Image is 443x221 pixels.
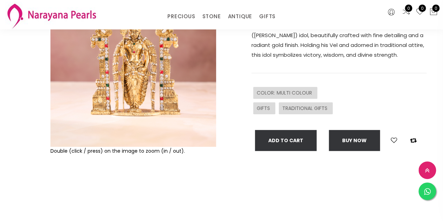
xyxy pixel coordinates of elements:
[202,11,221,22] a: STONE
[50,147,216,155] div: Double (click / press) on the image to zoom (in / out).
[257,89,277,96] span: COLOR :
[259,11,276,22] a: GIFTS
[228,11,252,22] a: ANTIQUE
[429,8,438,17] button: 0
[402,8,410,17] a: 0
[389,136,399,145] button: Add to wishlist
[282,105,329,112] span: TRADITIONAL GIFTS
[167,11,195,22] a: PRECIOUS
[405,5,412,12] span: 0
[432,5,439,12] span: 0
[408,136,419,145] button: Add to compare
[251,21,427,60] p: Grace your space with this elegant Lord [PERSON_NAME] ([PERSON_NAME]) idol, beautifully crafted w...
[418,5,426,12] span: 0
[257,105,272,112] span: GIFTS
[416,8,424,17] a: 0
[329,130,380,151] button: Buy now
[277,89,314,96] span: MULTI COLOUR
[255,130,317,151] button: Add To Cart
